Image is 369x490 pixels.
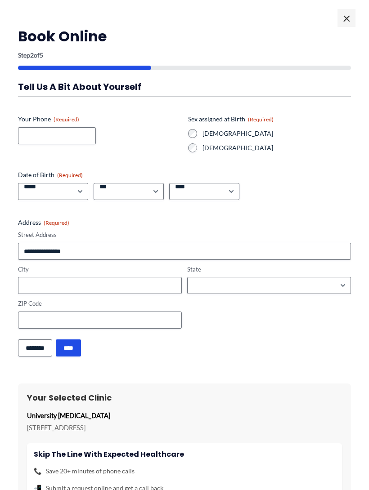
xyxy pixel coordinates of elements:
[18,27,351,46] h2: Book Online
[30,51,34,59] span: 2
[187,265,351,274] label: State
[202,129,351,138] label: [DEMOGRAPHIC_DATA]
[18,265,182,274] label: City
[40,51,43,59] span: 5
[18,52,351,58] p: Step of
[18,231,351,239] label: Street Address
[54,116,79,123] span: (Required)
[34,450,335,459] h4: Skip the line with Expected Healthcare
[248,116,274,123] span: (Required)
[337,9,355,27] span: ×
[34,465,335,477] li: Save 20+ minutes of phone calls
[18,170,83,179] legend: Date of Birth
[27,422,342,434] p: [STREET_ADDRESS]
[18,81,351,93] h3: Tell us a bit about yourself
[202,143,351,152] label: [DEMOGRAPHIC_DATA]
[57,172,83,178] span: (Required)
[27,392,342,403] h3: Your Selected Clinic
[18,299,182,308] label: ZIP Code
[18,218,69,227] legend: Address
[188,115,274,124] legend: Sex assigned at Birth
[44,219,69,226] span: (Required)
[18,115,181,124] label: Your Phone
[27,410,342,422] p: University [MEDICAL_DATA]
[34,465,41,477] span: 📞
